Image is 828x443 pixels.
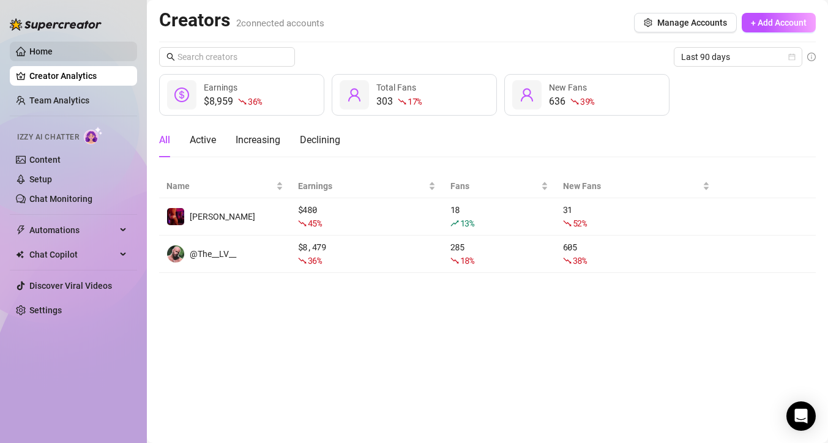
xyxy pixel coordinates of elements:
span: Manage Accounts [657,18,727,28]
span: Last 90 days [681,48,795,66]
span: Chat Copilot [29,245,116,264]
span: fall [398,97,406,106]
span: Earnings [204,83,237,92]
a: Settings [29,305,62,315]
span: 17 % [408,95,422,107]
div: 605 [563,240,710,267]
span: search [166,53,175,61]
div: 18 [450,203,548,230]
span: Automations [29,220,116,240]
img: logo-BBDzfeDw.svg [10,18,102,31]
span: fall [298,256,307,265]
div: $ 8,479 [298,240,436,267]
span: 39 % [580,95,594,107]
span: 36 % [308,255,322,266]
span: Earnings [298,179,426,193]
span: fall [298,219,307,228]
div: 31 [563,203,710,230]
th: Name [159,174,291,198]
img: AI Chatter [84,127,103,144]
div: Active [190,133,216,147]
div: 285 [450,240,548,267]
div: All [159,133,170,147]
span: New Fans [549,83,587,92]
span: calendar [788,53,796,61]
h2: Creators [159,9,324,32]
div: $8,959 [204,94,262,109]
span: fall [450,256,459,265]
span: info-circle [807,53,816,61]
span: 13 % [460,217,474,229]
div: 303 [376,94,422,109]
span: fall [563,219,572,228]
span: 2 connected accounts [236,18,324,29]
a: Discover Viral Videos [29,281,112,291]
img: Felix [167,208,184,225]
input: Search creators [177,50,278,64]
span: Total Fans [376,83,416,92]
span: Izzy AI Chatter [17,132,79,143]
button: Manage Accounts [634,13,737,32]
div: 636 [549,94,594,109]
span: 52 % [573,217,587,229]
span: dollar-circle [174,87,189,102]
img: @The__LV__ [167,245,184,262]
span: 38 % [573,255,587,266]
span: thunderbolt [16,225,26,235]
span: fall [570,97,579,106]
a: Team Analytics [29,95,89,105]
a: Creator Analytics [29,66,127,86]
span: rise [450,219,459,228]
span: Fans [450,179,539,193]
span: New Fans [563,179,700,193]
img: Chat Copilot [16,250,24,259]
span: 36 % [248,95,262,107]
div: Increasing [236,133,280,147]
span: fall [238,97,247,106]
span: 18 % [460,255,474,266]
div: $ 480 [298,203,436,230]
button: + Add Account [742,13,816,32]
span: user [520,87,534,102]
span: setting [644,18,652,27]
span: [PERSON_NAME] [190,212,255,221]
div: Open Intercom Messenger [786,401,816,431]
a: Chat Monitoring [29,194,92,204]
th: New Fans [556,174,717,198]
a: Home [29,47,53,56]
span: fall [563,256,572,265]
span: Name [166,179,274,193]
a: Setup [29,174,52,184]
span: 45 % [308,217,322,229]
span: user [347,87,362,102]
th: Earnings [291,174,443,198]
th: Fans [443,174,556,198]
span: + Add Account [751,18,807,28]
span: @The__LV__ [190,249,236,259]
div: Declining [300,133,340,147]
a: Content [29,155,61,165]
